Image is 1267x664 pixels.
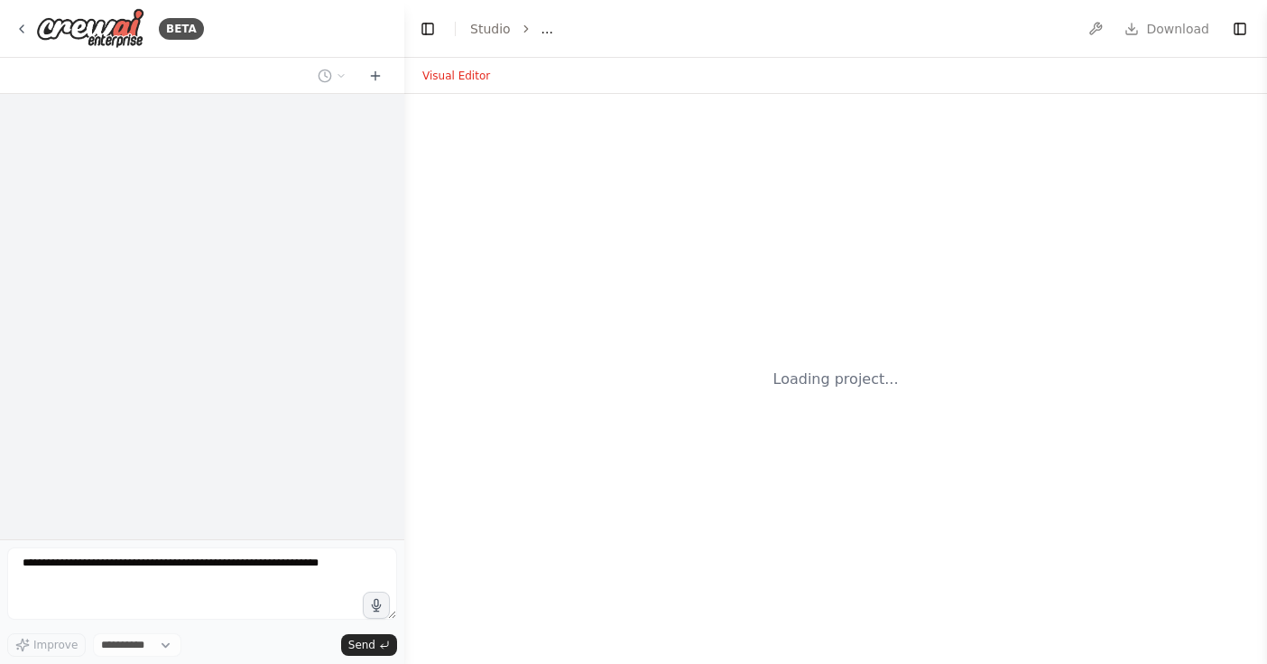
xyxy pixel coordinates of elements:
[470,22,511,36] a: Studio
[412,65,501,87] button: Visual Editor
[159,18,204,40] div: BETA
[773,369,899,390] div: Loading project...
[363,592,390,619] button: Click to speak your automation idea
[1227,16,1253,42] button: Show right sidebar
[33,638,78,652] span: Improve
[341,634,397,656] button: Send
[541,20,553,38] span: ...
[348,638,375,652] span: Send
[36,8,144,49] img: Logo
[7,633,86,657] button: Improve
[361,65,390,87] button: Start a new chat
[415,16,440,42] button: Hide left sidebar
[310,65,354,87] button: Switch to previous chat
[470,20,553,38] nav: breadcrumb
